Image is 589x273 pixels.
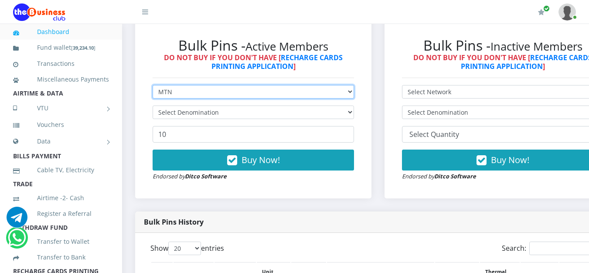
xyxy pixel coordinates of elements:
a: Chat for support [7,213,27,228]
a: Data [13,130,109,152]
button: Buy Now! [153,150,354,171]
a: Vouchers [13,115,109,135]
a: Transfer to Wallet [13,232,109,252]
span: Renew/Upgrade Subscription [543,5,550,12]
b: 39,234.10 [73,44,94,51]
img: User [558,3,576,20]
img: Logo [13,3,65,21]
a: Cable TV, Electricity [13,160,109,180]
small: Endorsed by [153,172,227,180]
h2: Bulk Pins - [153,37,354,54]
strong: Ditco Software [185,172,227,180]
strong: DO NOT BUY IF YOU DON'T HAVE [ ] [164,53,343,71]
a: RECHARGE CARDS PRINTING APPLICATION [211,53,343,71]
a: Airtime -2- Cash [13,188,109,208]
a: Transfer to Bank [13,247,109,267]
span: Buy Now! [242,154,280,166]
a: Transactions [13,54,109,74]
i: Renew/Upgrade Subscription [538,9,545,16]
input: Enter Quantity [153,126,354,143]
small: [ ] [71,44,95,51]
a: VTU [13,97,109,119]
a: Miscellaneous Payments [13,69,109,89]
small: Active Members [245,39,328,54]
a: Dashboard [13,22,109,42]
label: Show entries [150,242,224,255]
a: Fund wallet[39,234.10] [13,38,109,58]
a: Chat for support [8,234,26,248]
small: Inactive Members [490,39,582,54]
select: Showentries [168,242,201,255]
span: Buy Now! [491,154,529,166]
small: Endorsed by [402,172,476,180]
strong: Bulk Pins History [144,217,204,227]
strong: Ditco Software [434,172,476,180]
a: Register a Referral [13,204,109,224]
